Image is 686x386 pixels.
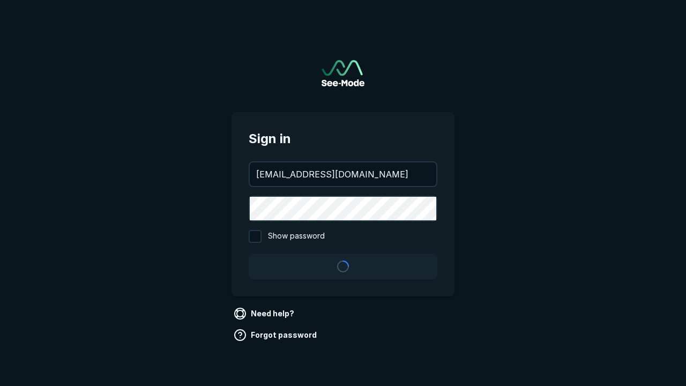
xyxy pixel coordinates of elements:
input: your@email.com [250,162,436,186]
a: Forgot password [232,326,321,344]
span: Sign in [249,129,437,149]
span: Show password [268,230,325,243]
a: Go to sign in [322,60,364,86]
img: See-Mode Logo [322,60,364,86]
a: Need help? [232,305,299,322]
